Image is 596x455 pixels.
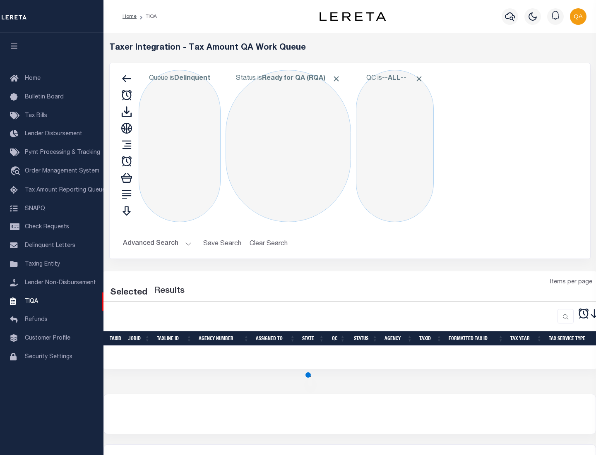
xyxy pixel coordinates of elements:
th: Tax Year [507,331,546,346]
span: Refunds [25,317,48,323]
th: Status [349,331,381,346]
th: Agency [381,331,416,346]
span: Check Requests [25,224,69,230]
div: Selected [110,286,147,299]
span: Bulletin Board [25,94,64,100]
span: Home [25,76,41,81]
b: --ALL-- [382,75,406,82]
th: Formatted Tax ID [445,331,507,346]
span: Taxing Entity [25,261,60,267]
label: Results [154,285,185,298]
span: SNAPQ [25,206,45,211]
span: TIQA [25,298,38,304]
th: State [299,331,328,346]
th: JobID [125,331,154,346]
b: Delinquent [174,75,210,82]
div: Click to Edit [139,70,221,222]
span: Customer Profile [25,335,70,341]
th: Agency Number [195,331,252,346]
span: Tax Bills [25,113,47,119]
span: Lender Disbursement [25,131,82,137]
a: Home [123,14,137,19]
span: Items per page [550,278,592,287]
span: Delinquent Letters [25,243,75,249]
div: Click to Edit [356,70,434,222]
th: TaxID [416,331,445,346]
span: Lender Non-Disbursement [25,280,96,286]
img: svg+xml;base64,PHN2ZyB4bWxucz0iaHR0cDovL3d3dy53My5vcmcvMjAwMC9zdmciIHBvaW50ZXItZXZlbnRzPSJub25lIi... [570,8,586,25]
i: travel_explore [10,166,23,177]
span: Click to Remove [415,74,423,83]
span: Click to Remove [332,74,341,83]
th: TaxID [106,331,125,346]
span: Order Management System [25,168,99,174]
button: Advanced Search [123,236,192,252]
th: QC [328,331,349,346]
th: TaxLine ID [154,331,195,346]
span: Pymt Processing & Tracking [25,150,100,156]
button: Clear Search [246,236,291,252]
span: Tax Amount Reporting Queue [25,187,106,193]
h5: Taxer Integration - Tax Amount QA Work Queue [109,43,591,53]
div: Click to Edit [226,70,351,222]
span: Security Settings [25,354,72,360]
button: Save Search [198,236,246,252]
th: Assigned To [252,331,299,346]
b: Ready for QA (RQA) [262,75,341,82]
li: TIQA [137,13,157,20]
img: logo-dark.svg [320,12,386,21]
